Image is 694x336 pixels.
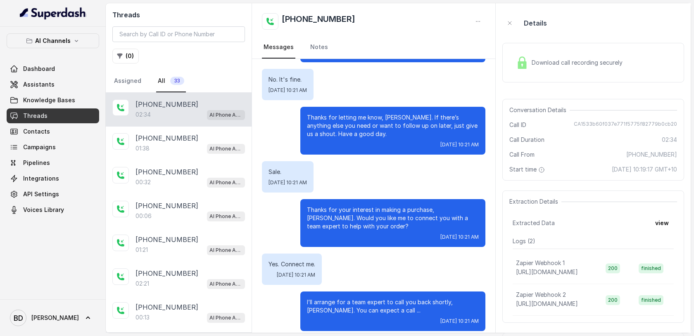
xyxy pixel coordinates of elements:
img: Lock Icon [516,56,528,69]
p: Sale. [269,168,307,176]
nav: Tabs [262,36,485,59]
p: No. It's fine. [269,75,307,84]
input: Search by Call ID or Phone Number [112,26,245,42]
span: finished [639,295,663,305]
nav: Tabs [112,70,245,92]
p: 00:06 [135,212,152,220]
a: All33 [156,70,186,92]
span: [DATE] 10:21 AM [269,87,307,94]
span: Start time [509,165,547,174]
a: API Settings [7,187,99,202]
span: Campaigns [23,143,56,151]
text: BD [14,314,23,322]
span: Knowledge Bases [23,96,75,104]
span: 200 [606,295,620,305]
h2: [PHONE_NUMBER] [282,13,355,30]
span: CA1533b60f037e771f5775f82779b0cb20 [574,121,677,129]
a: Integrations [7,171,99,186]
p: AI Channels [35,36,71,46]
span: Contacts [23,127,50,136]
span: 02:34 [662,136,677,144]
span: Extraction Details [509,197,561,206]
p: Zapier Webhook 2 [516,291,566,299]
img: light.svg [20,7,86,20]
p: 00:13 [135,313,150,322]
span: Extracted Data [513,219,555,227]
span: 33 [170,77,184,85]
p: Details [524,18,547,28]
p: I’ll arrange for a team expert to call you back shortly, [PERSON_NAME]. You can expect a call ... [307,298,479,315]
span: [DATE] 10:21 AM [440,234,479,240]
p: 01:38 [135,144,150,153]
span: Dashboard [23,65,55,73]
a: Notes [309,36,330,59]
p: AI Phone Assistant [209,145,242,153]
h2: Threads [112,10,245,20]
p: 02:34 [135,110,151,119]
span: [DATE] 10:21 AM [440,318,479,324]
span: [PHONE_NUMBER] [626,150,677,159]
p: Zapier Webhook 1 [516,259,565,267]
p: Thanks for your interest in making a purchase, [PERSON_NAME]. Would you like me to connect you wi... [307,206,479,230]
a: Campaigns [7,140,99,155]
p: AI Phone Assistant [209,212,242,221]
a: Threads [7,108,99,123]
p: AI Phone Assistant [209,280,242,288]
span: Pipelines [23,159,50,167]
span: 200 [606,263,620,273]
a: Pipelines [7,155,99,170]
p: [PHONE_NUMBER] [135,201,198,211]
span: [DATE] 10:21 AM [277,272,315,278]
p: 01:21 [135,246,148,254]
a: Knowledge Bases [7,93,99,108]
p: Yes. Connect me. [269,260,315,268]
span: API Settings [23,190,59,198]
p: AI Phone Assistant [209,179,242,187]
p: Thanks for letting me know, [PERSON_NAME]. If there’s anything else you need or want to follow up... [307,113,479,138]
p: 00:32 [135,178,151,186]
span: Integrations [23,174,59,183]
p: AI Phone Assistant [209,314,242,322]
p: AI Phone Assistant [209,246,242,254]
button: AI Channels [7,33,99,48]
span: [URL][DOMAIN_NAME] [516,268,578,275]
span: Call Duration [509,136,544,144]
span: Call ID [509,121,526,129]
span: Call From [509,150,535,159]
button: (0) [112,49,139,63]
button: view [650,216,674,230]
p: [PHONE_NUMBER] [135,302,198,312]
span: [DATE] 10:21 AM [440,141,479,148]
a: Assigned [112,70,143,92]
p: [PHONE_NUMBER] [135,268,198,278]
a: Messages [262,36,295,59]
span: [DATE] 10:21 AM [269,179,307,186]
a: Dashboard [7,61,99,76]
p: AI Phone Assistant [209,111,242,119]
span: Conversation Details [509,106,570,114]
span: Assistants [23,80,55,89]
span: Threads [23,112,48,120]
p: [PHONE_NUMBER] [135,99,198,109]
span: [URL][DOMAIN_NAME] [516,300,578,307]
span: [PERSON_NAME] [31,314,79,322]
p: [PHONE_NUMBER] [135,133,198,143]
p: Logs ( 2 ) [513,237,674,245]
p: 02:21 [135,280,149,288]
a: [PERSON_NAME] [7,306,99,329]
span: Voices Library [23,206,64,214]
span: finished [639,263,663,273]
a: Contacts [7,124,99,139]
p: [PHONE_NUMBER] [135,167,198,177]
span: [DATE] 10:19:17 GMT+10 [612,165,677,174]
a: Assistants [7,77,99,92]
span: Download call recording securely [532,59,626,67]
p: [PHONE_NUMBER] [135,235,198,244]
a: Voices Library [7,202,99,217]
